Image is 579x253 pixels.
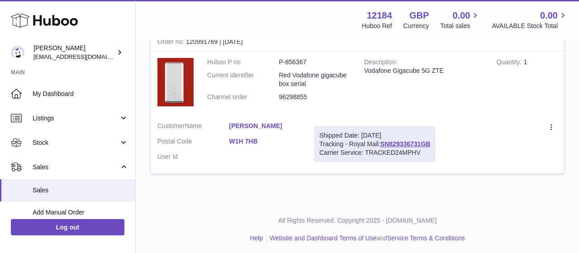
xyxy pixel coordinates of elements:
[279,71,351,88] dd: Red Vodafone gigacube box serial
[367,10,392,22] strong: 12184
[33,163,119,172] span: Sales
[492,22,568,30] span: AVAILABLE Stock Total
[440,10,480,30] a: 0.00 Total sales
[151,33,564,51] div: 120991769 | [DATE]
[33,90,128,98] span: My Dashboard
[403,22,429,30] div: Currency
[11,46,24,59] img: internalAdmin-12184@internal.huboo.com
[364,67,483,75] div: Vodafone Gigacube 5G ZTE
[453,10,470,22] span: 0.00
[33,114,119,123] span: Listings
[270,234,376,242] a: Website and Dashboard Terms of Use
[364,58,398,68] strong: Description
[319,148,430,157] div: Carrier Service: TRACKED24MPHV
[33,44,115,61] div: [PERSON_NAME]
[409,10,429,22] strong: GBP
[33,208,128,217] span: Add Manual Order
[157,153,229,161] dt: User Id
[314,126,435,162] div: Tracking - Royal Mail:
[207,93,279,101] dt: Channel order
[279,93,351,101] dd: 96298855
[489,51,564,115] td: 1
[33,53,133,60] span: [EMAIL_ADDRESS][DOMAIN_NAME]
[492,10,568,30] a: 0.00 AVAILABLE Stock Total
[279,58,351,67] dd: P-856367
[157,122,229,133] dt: Name
[157,58,194,106] img: 1694600950.png
[157,38,186,48] strong: Order no
[540,10,558,22] span: 0.00
[229,122,301,130] a: [PERSON_NAME]
[319,131,430,140] div: Shipped Date: [DATE]
[33,186,128,195] span: Sales
[380,140,431,148] a: SN829336731GB
[229,137,301,146] a: W1H 7HB
[11,219,124,235] a: Log out
[143,216,572,225] p: All Rights Reserved. Copyright 2025 - [DOMAIN_NAME]
[440,22,480,30] span: Total sales
[207,71,279,88] dt: Current identifier
[266,234,465,243] li: and
[33,138,119,147] span: Stock
[207,58,279,67] dt: Huboo P no
[157,137,229,148] dt: Postal Code
[362,22,392,30] div: Huboo Ref
[496,58,523,68] strong: Quantity
[250,234,263,242] a: Help
[387,234,465,242] a: Service Terms & Conditions
[157,122,185,129] span: Customer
